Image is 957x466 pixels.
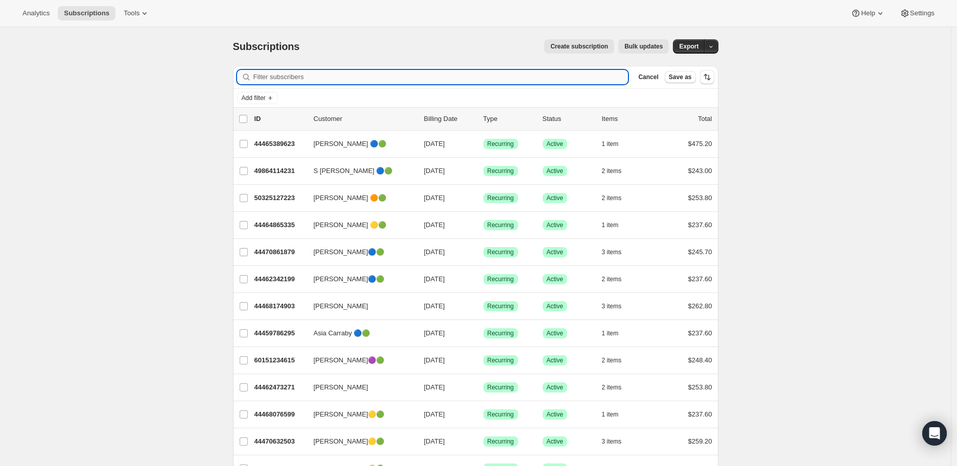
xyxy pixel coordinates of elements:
[254,328,306,338] p: 44459786295
[543,114,594,124] p: Status
[254,218,712,232] div: 44464865335[PERSON_NAME] 🟡🟢[DATE]SuccessRecurringSuccessActive1 item$237.60
[602,326,630,340] button: 1 item
[314,193,387,203] span: [PERSON_NAME] 🟠🟢
[22,9,50,17] span: Analytics
[314,166,393,176] span: S [PERSON_NAME] 🔵🟢
[547,194,564,202] span: Active
[602,380,633,395] button: 2 items
[547,302,564,310] span: Active
[602,221,619,229] span: 1 item
[254,193,306,203] p: 50325127223
[253,70,628,84] input: Filter subscribers
[487,356,514,364] span: Recurring
[547,410,564,419] span: Active
[314,382,368,393] span: [PERSON_NAME]
[314,328,370,338] span: Asia Carraby 🔵🟢
[698,114,712,124] p: Total
[487,248,514,256] span: Recurring
[602,245,633,259] button: 3 items
[233,41,300,52] span: Subscriptions
[308,406,410,423] button: [PERSON_NAME]🟡🟢
[308,271,410,287] button: [PERSON_NAME]🔵🟢
[242,94,266,102] span: Add filter
[487,437,514,446] span: Recurring
[314,355,385,365] span: [PERSON_NAME]🟣🟢
[602,407,630,422] button: 1 item
[254,274,306,284] p: 44462342199
[237,92,278,104] button: Add filter
[254,272,712,286] div: 44462342199[PERSON_NAME]🔵🟢[DATE]SuccessRecurringSuccessActive2 items$237.60
[547,167,564,175] span: Active
[673,39,705,54] button: Export
[254,166,306,176] p: 49864114231
[308,298,410,314] button: [PERSON_NAME]
[483,114,534,124] div: Type
[547,248,564,256] span: Active
[894,6,941,20] button: Settings
[688,437,712,445] span: $259.20
[424,248,445,256] span: [DATE]
[308,325,410,341] button: Asia Carraby 🔵🟢
[602,218,630,232] button: 1 item
[314,301,368,311] span: [PERSON_NAME]
[602,167,622,175] span: 2 items
[308,190,410,206] button: [PERSON_NAME] 🟠🟢
[634,71,662,83] button: Cancel
[308,433,410,450] button: [PERSON_NAME]🟡🟢
[547,221,564,229] span: Active
[602,194,622,202] span: 2 items
[308,136,410,152] button: [PERSON_NAME] 🔵🟢
[254,245,712,259] div: 44470861879[PERSON_NAME]🔵🟢[DATE]SuccessRecurringSuccessActive3 items$245.70
[308,217,410,233] button: [PERSON_NAME] 🟡🟢
[254,220,306,230] p: 44464865335
[638,73,658,81] span: Cancel
[254,299,712,313] div: 44468174903[PERSON_NAME][DATE]SuccessRecurringSuccessActive3 items$262.80
[424,167,445,175] span: [DATE]
[602,302,622,310] span: 3 items
[602,353,633,367] button: 2 items
[688,221,712,229] span: $237.60
[487,194,514,202] span: Recurring
[688,194,712,202] span: $253.80
[124,9,139,17] span: Tools
[487,167,514,175] span: Recurring
[254,114,306,124] p: ID
[602,272,633,286] button: 2 items
[602,137,630,151] button: 1 item
[624,42,663,51] span: Bulk updates
[688,302,712,310] span: $262.80
[58,6,115,20] button: Subscriptions
[487,302,514,310] span: Recurring
[487,275,514,283] span: Recurring
[424,114,475,124] p: Billing Date
[688,410,712,418] span: $237.60
[64,9,109,17] span: Subscriptions
[547,437,564,446] span: Active
[602,275,622,283] span: 2 items
[314,409,385,420] span: [PERSON_NAME]🟡🟢
[254,137,712,151] div: 44465389623[PERSON_NAME] 🔵🟢[DATE]SuccessRecurringSuccessActive1 item$475.20
[688,329,712,337] span: $237.60
[618,39,669,54] button: Bulk updates
[602,356,622,364] span: 2 items
[424,302,445,310] span: [DATE]
[688,383,712,391] span: $253.80
[602,410,619,419] span: 1 item
[487,140,514,148] span: Recurring
[314,247,385,257] span: [PERSON_NAME]🔵🟢
[424,221,445,229] span: [DATE]
[254,436,306,447] p: 44470632503
[254,301,306,311] p: 44468174903
[845,6,891,20] button: Help
[861,9,875,17] span: Help
[547,329,564,337] span: Active
[308,163,410,179] button: S [PERSON_NAME] 🔵🟢
[424,356,445,364] span: [DATE]
[688,248,712,256] span: $245.70
[254,247,306,257] p: 44470861879
[602,114,653,124] div: Items
[679,42,698,51] span: Export
[314,220,387,230] span: [PERSON_NAME] 🟡🟢
[688,275,712,283] span: $237.60
[547,383,564,391] span: Active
